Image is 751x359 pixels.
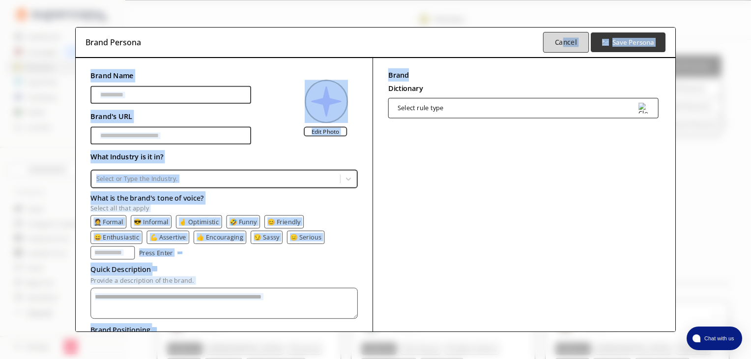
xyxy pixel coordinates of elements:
label: Edit Photo [304,126,347,136]
button: Press Enter Press Enter [139,246,183,259]
img: Close [304,79,347,122]
button: Save Persona [591,32,666,52]
button: 🤣 Funny [230,218,257,225]
input: brand-persona-input-input [90,86,251,103]
div: tone-text-list [90,215,358,259]
p: Press Enter [139,249,173,256]
button: Cancel [543,32,588,53]
h2: Brand Dictionary [388,68,423,95]
button: 👍 Encouraging [197,234,243,240]
b: Save Persona [612,38,654,47]
button: 😎 Informal [134,218,168,225]
button: 🤵 Formal [93,218,123,225]
h2: Brand's URL [90,110,251,123]
img: Press Enter [177,251,182,254]
h3: Quick Description [90,262,150,275]
div: Select rule type [398,104,444,111]
button: 😏 Sassy [254,234,279,240]
button: 😑 Serious [290,234,321,240]
span: Chat with us [700,334,736,342]
button: 🤞 Optimistic [179,218,219,225]
img: Tooltip Icon [151,327,157,332]
button: 😊 Friendly [267,218,301,225]
img: Tooltip Icon [152,266,157,271]
input: brand-persona-input-input [90,126,251,144]
img: Close [638,103,649,114]
h3: What is the brand's tone of voice? [90,191,358,204]
button: atlas-launcher [687,327,742,350]
p: Select all that apply [90,204,358,211]
button: 💪 Assertive [150,234,186,240]
input: tone-input [90,246,135,259]
textarea: textarea-textarea [90,288,358,319]
b: Cancel [555,37,577,47]
h2: Brand Name [90,69,251,82]
button: 😄 Enthusiastic [93,234,139,240]
h2: What Industry is it in? [90,150,358,163]
h3: Brand Positioning [90,323,150,336]
h3: Brand Persona [86,35,141,50]
p: Provide a description of the brand. [90,277,358,284]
